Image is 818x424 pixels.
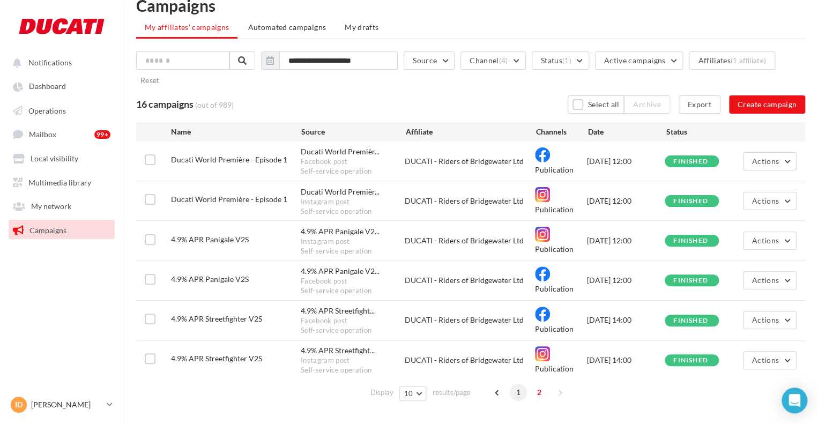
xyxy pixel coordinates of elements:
span: Notifications [28,58,72,67]
div: Self-service operation [301,247,405,256]
span: Publication [535,324,574,333]
div: Affiliate [405,127,536,137]
div: [DATE] 12:00 [587,275,665,286]
div: DUCATI - Riders of Bridgewater Ltd [405,156,535,167]
div: Facebook post [301,277,405,286]
span: 2 [531,384,548,401]
button: Actions [743,311,797,329]
a: ID [PERSON_NAME] [9,395,115,415]
div: Source [301,127,406,137]
button: Create campaign [729,95,805,114]
div: [DATE] 12:00 [587,196,665,206]
div: Open Intercom Messenger [782,388,807,413]
div: Self-service operation [301,366,405,375]
button: Archive [624,95,670,114]
span: My network [31,202,71,211]
span: Actions [752,196,779,205]
button: Affiliates(1 affiliate) [689,51,775,70]
span: Ducati World Premièr... [301,187,380,197]
span: 4.9% APR Streetfight... [301,345,375,356]
div: Self-service operation [301,326,405,336]
span: ID [15,399,23,410]
div: [DATE] 12:00 [587,235,665,246]
button: 10 [399,386,427,401]
button: Actions [743,232,797,250]
div: DUCATI - Riders of Bridgewater Ltd [405,355,535,366]
button: Actions [743,351,797,369]
span: 4.9% APR Panigale V2S [171,235,249,244]
div: Instagram post [301,356,405,366]
span: Display [370,388,393,398]
div: Self-service operation [301,167,405,176]
div: Date [588,127,666,137]
span: Actions [752,236,779,245]
div: finished [673,198,708,205]
span: Local visibility [31,154,78,163]
span: 4.9% APR Streetfight... [301,306,375,316]
span: 4.9% APR Streetfighter V2S [171,354,262,363]
div: 99+ [94,130,110,139]
span: Active campaigns [604,56,666,65]
button: Actions [743,152,797,170]
span: Multimedia library [28,177,91,187]
span: 16 campaigns [136,98,194,110]
div: Facebook post [301,157,405,167]
button: Status(1) [532,51,589,70]
button: Actions [743,192,797,210]
span: Ducati World Premièr... [301,146,380,157]
a: Dashboard [6,76,117,95]
span: 4.9% APR Panigale V2S [171,274,249,284]
div: [DATE] 12:00 [587,156,665,167]
span: 1 [510,384,527,401]
button: Actions [743,271,797,289]
span: 4.9% APR Streetfighter V2S [171,314,262,323]
div: Channels [536,127,588,137]
button: Notifications [6,53,113,72]
span: Actions [752,315,779,324]
button: Active campaigns [595,51,683,70]
span: (out of 989) [195,100,234,109]
a: Multimedia library [6,172,117,191]
span: Publication [535,284,574,293]
div: [DATE] 14:00 [587,315,665,325]
a: Local visibility [6,148,117,167]
div: (1 affiliate) [731,56,766,65]
a: My network [6,196,117,215]
div: Self-service operation [301,286,405,296]
span: Ducati World Première - Episode 1 [171,155,287,164]
span: Campaigns [29,225,66,234]
a: Operations [6,100,117,120]
button: Reset [136,74,164,87]
div: Name [171,127,301,137]
a: Mailbox 99+ [6,124,117,144]
span: Publication [535,363,574,373]
div: Self-service operation [301,207,405,217]
span: (1) [562,56,571,65]
span: Mailbox [29,130,56,139]
div: finished [673,237,708,244]
span: Ducati World Première - Episode 1 [171,195,287,204]
div: DUCATI - Riders of Bridgewater Ltd [405,275,535,286]
div: Instagram post [301,237,405,247]
a: Campaigns [6,220,117,239]
p: [PERSON_NAME] [31,399,102,410]
div: [DATE] 14:00 [587,355,665,366]
span: 10 [404,389,413,398]
span: Dashboard [29,82,66,91]
button: Channel(4) [460,51,525,70]
div: Instagram post [301,197,405,207]
div: DUCATI - Riders of Bridgewater Ltd [405,196,535,206]
div: finished [673,277,708,284]
span: Publication [535,165,574,174]
span: Automated campaigns [248,23,326,32]
button: Select all [568,95,624,114]
span: Actions [752,355,779,365]
span: Publication [535,205,574,214]
div: DUCATI - Riders of Bridgewater Ltd [405,235,535,246]
div: finished [673,317,708,324]
span: 4.9% APR Panigale V2... [301,226,380,237]
button: Source [404,51,455,70]
div: finished [673,158,708,165]
span: My drafts [345,23,378,32]
span: Operations [28,106,66,115]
